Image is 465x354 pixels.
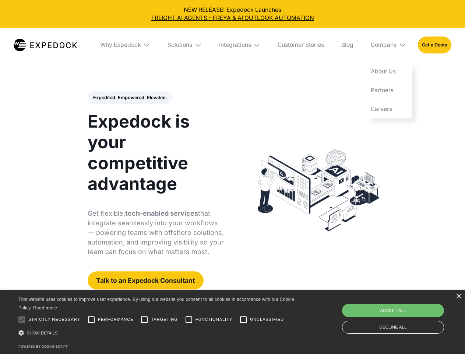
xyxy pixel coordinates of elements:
span: Functionality [195,316,232,323]
a: Partners [365,81,412,100]
iframe: Chat Widget [342,274,465,354]
div: Solutions [162,28,208,62]
div: NEW RELEASE: Expedock Launches [6,6,459,22]
strong: tech-enabled services [125,209,198,217]
div: Solutions [168,41,192,49]
span: Show details [27,331,58,335]
p: Get flexible, that integrate seamlessly into your workflows — powering teams with offshore soluti... [88,209,224,257]
div: Why Expedock [100,41,141,49]
div: Company [371,41,397,49]
a: FREIGHT AI AGENTS - FREYA & AI OUTLOOK AUTOMATION [6,14,459,22]
span: This website uses cookies to improve user experience. By using our website you consent to all coo... [18,297,294,310]
span: Targeting [151,316,177,323]
a: Customer Stories [272,28,330,62]
h1: Expedock is your competitive advantage [88,111,224,194]
a: Careers [365,100,412,118]
span: Strictly necessary [28,316,80,323]
div: Integrations [213,28,266,62]
div: Why Expedock [94,28,156,62]
span: Unclassified [250,316,284,323]
a: Powered by cookie-script [18,344,68,348]
a: Blog [335,28,359,62]
div: Integrations [219,41,251,49]
a: Get a Demo [418,37,451,53]
a: About Us [365,62,412,81]
a: Talk to an Expedock Consultant [88,271,204,289]
nav: Company [365,62,412,118]
div: Company [365,28,412,62]
a: Read more [33,305,57,310]
span: Performance [98,316,134,323]
div: Show details [18,328,297,338]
